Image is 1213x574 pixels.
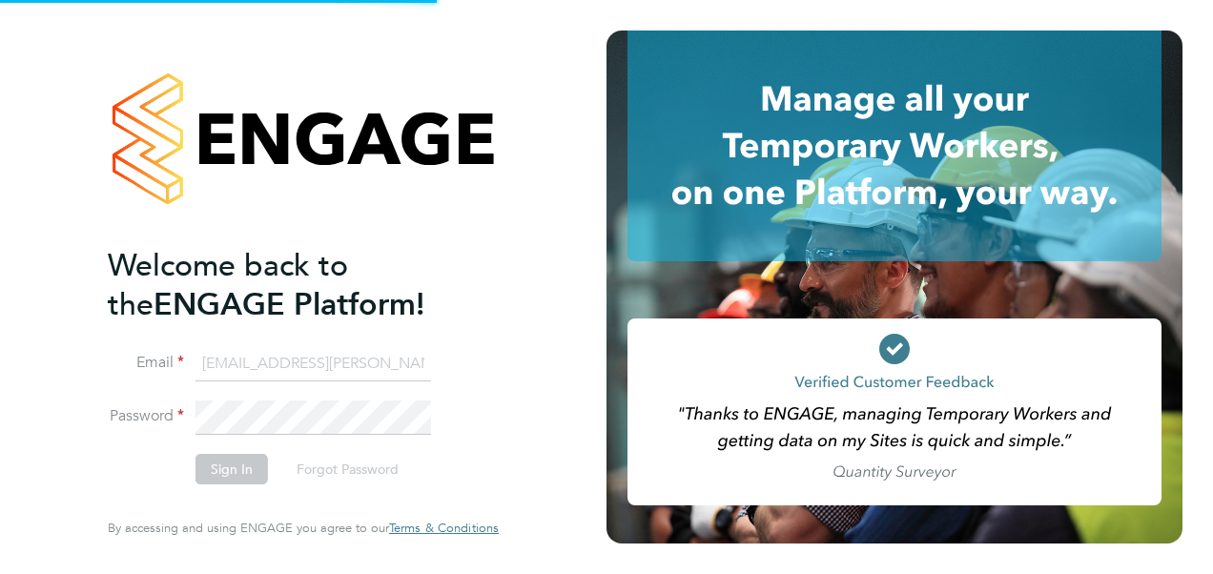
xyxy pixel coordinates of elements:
[108,520,499,536] span: By accessing and using ENGAGE you agree to our
[195,347,431,381] input: Enter your work email...
[389,520,499,536] span: Terms & Conditions
[389,521,499,536] a: Terms & Conditions
[281,454,414,484] button: Forgot Password
[108,406,184,426] label: Password
[108,353,184,373] label: Email
[195,454,268,484] button: Sign In
[108,246,480,324] h2: ENGAGE Platform!
[108,247,348,323] span: Welcome back to the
